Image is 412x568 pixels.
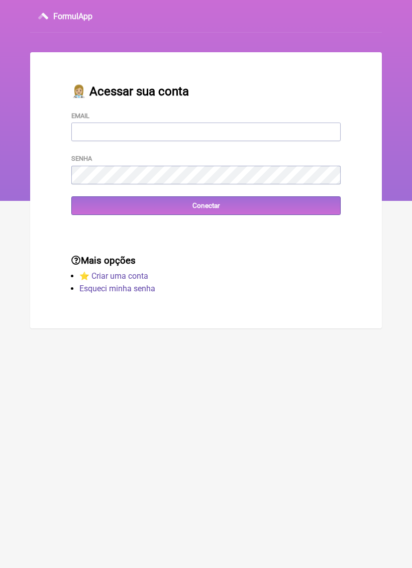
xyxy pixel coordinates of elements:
a: Esqueci minha senha [79,284,155,293]
h2: 👩🏼‍⚕️ Acessar sua conta [71,84,341,98]
label: Email [71,112,89,120]
label: Senha [71,155,92,162]
h3: Mais opções [71,255,341,266]
a: ⭐️ Criar uma conta [79,271,148,281]
h3: FormulApp [53,12,92,21]
input: Conectar [71,196,341,215]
